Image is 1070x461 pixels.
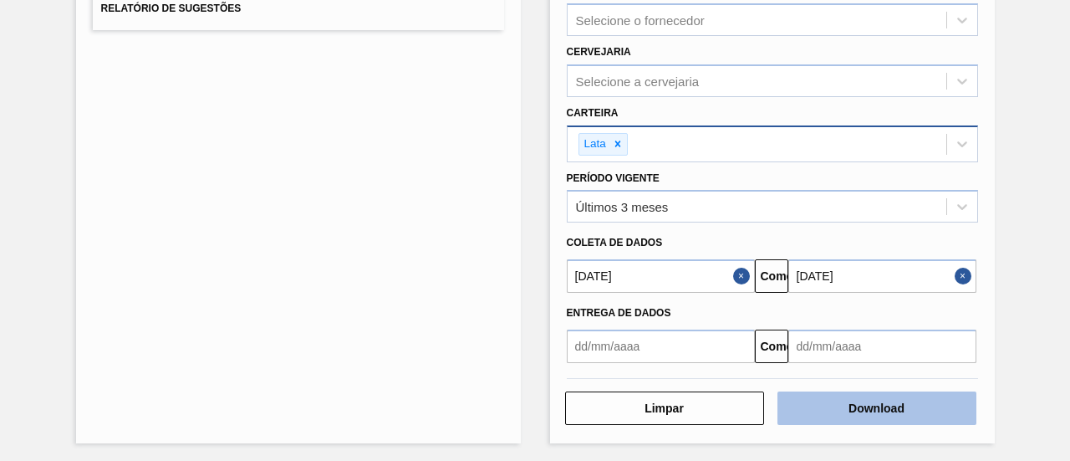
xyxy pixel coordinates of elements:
[584,137,606,150] font: Lata
[565,392,764,425] button: Limpar
[567,307,671,319] font: Entrega de dados
[101,3,242,15] font: Relatório de Sugestões
[576,13,705,28] font: Selecione o fornecedor
[848,402,904,415] font: Download
[733,259,755,293] button: Fechar
[761,340,800,353] font: Comeu
[955,259,976,293] button: Close
[567,237,663,248] font: Coleta de dados
[567,330,755,363] input: dd/mm/aaaa
[755,330,788,363] button: Comeu
[755,259,788,293] button: Comeu
[567,46,631,58] font: Cervejaria
[567,172,660,184] font: Período Vigente
[567,107,619,119] font: Carteira
[761,269,800,283] font: Comeu
[777,392,976,425] button: Download
[576,200,669,214] font: Últimos 3 meses
[645,402,684,415] font: Limpar
[567,259,755,293] input: dd/mm/aaaa
[576,74,700,88] font: Selecione a cervejaria
[788,330,976,363] input: dd/mm/aaaa
[788,259,976,293] input: dd/mm/aaaa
